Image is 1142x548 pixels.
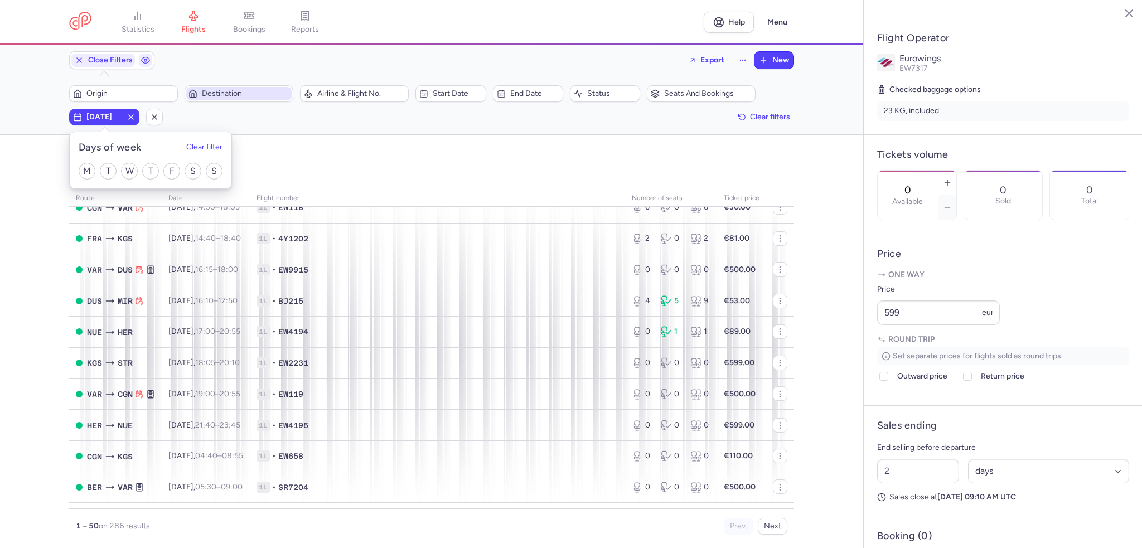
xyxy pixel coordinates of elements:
[221,10,277,35] a: bookings
[195,451,243,460] span: –
[724,451,753,460] strong: €110.00
[195,482,243,492] span: –
[272,264,276,275] span: •
[272,482,276,493] span: •
[661,450,681,462] div: 0
[877,334,1129,345] p: Round trip
[272,450,276,462] span: •
[257,389,270,400] span: 1L
[70,52,137,69] button: Close Filters
[87,357,102,369] span: Kos Island International Airport, Kos, Greece
[168,327,240,336] span: [DATE],
[220,358,240,367] time: 20:10
[681,51,732,69] button: Export
[278,326,308,337] span: EW4194
[195,202,215,212] time: 14:30
[661,202,681,213] div: 0
[86,89,174,98] span: Origin
[250,190,625,207] th: Flight number
[278,389,303,400] span: EW119
[690,482,710,493] div: 0
[724,482,756,492] strong: €500.00
[1086,185,1093,196] p: 0
[877,101,1129,121] li: 23 KG, included
[877,492,1129,502] p: Sales close at
[202,89,289,98] span: Destination
[493,85,563,102] button: End date
[87,326,102,338] span: Nürnberg, Nürnberg, Germany
[118,326,133,338] span: Nikos Kazantzakis Airport, Irákleion, Greece
[877,283,1000,296] label: Price
[300,85,409,102] button: Airline & Flight No.
[647,85,756,102] button: Seats and bookings
[661,233,681,244] div: 0
[734,109,794,125] button: Clear filters
[632,389,652,400] div: 0
[877,54,895,71] img: Eurowings logo
[278,357,308,368] span: EW2231
[981,370,1024,383] span: Return price
[661,357,681,368] div: 0
[690,389,710,400] div: 0
[690,295,710,307] div: 9
[632,420,652,431] div: 0
[272,233,276,244] span: •
[69,12,91,32] a: CitizenPlane red outlined logo
[278,420,308,431] span: EW4195
[220,420,240,430] time: 23:45
[724,518,753,535] button: Prev.
[195,265,213,274] time: 16:15
[118,450,133,463] span: KGS
[758,518,787,535] button: Next
[69,85,178,102] button: Origin
[690,233,710,244] div: 2
[86,113,122,122] span: [DATE]
[661,482,681,493] div: 0
[1081,197,1098,206] p: Total
[87,450,102,463] span: Cologne/bonn, Köln, Germany
[724,389,756,399] strong: €500.00
[87,232,102,245] span: Frankfurt International Airport, Frankfurt am Main, Germany
[195,420,240,430] span: –
[278,295,303,307] span: BJ215
[278,202,303,213] span: EW118
[195,202,240,212] span: –
[632,295,652,307] div: 4
[257,264,270,275] span: 1L
[877,459,959,483] input: ##
[632,264,652,275] div: 0
[168,296,238,305] span: [DATE],
[700,56,724,64] span: Export
[761,12,794,33] button: Menu
[632,326,652,337] div: 0
[69,190,162,207] th: route
[195,296,214,305] time: 16:10
[892,197,923,206] label: Available
[222,451,243,460] time: 08:55
[724,202,751,212] strong: €30.00
[877,148,1129,161] h4: Tickets volume
[233,25,265,35] span: bookings
[879,372,888,381] input: Outward price
[433,89,482,98] span: Start date
[877,248,1129,260] h4: Price
[195,327,240,336] span: –
[750,113,790,121] span: Clear filters
[272,295,276,307] span: •
[195,234,216,243] time: 14:40
[122,25,154,35] span: statistics
[195,420,215,430] time: 21:40
[690,357,710,368] div: 0
[76,521,99,531] strong: 1 – 50
[87,264,102,276] span: Varna, Varna, Bulgaria
[661,389,681,400] div: 0
[632,202,652,213] div: 6
[218,296,238,305] time: 17:50
[272,357,276,368] span: •
[899,54,1129,64] p: Eurowings
[704,12,754,33] a: Help
[118,419,133,431] span: Nürnberg, Nürnberg, Germany
[195,358,215,367] time: 18:05
[728,18,745,26] span: Help
[897,370,947,383] span: Outward price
